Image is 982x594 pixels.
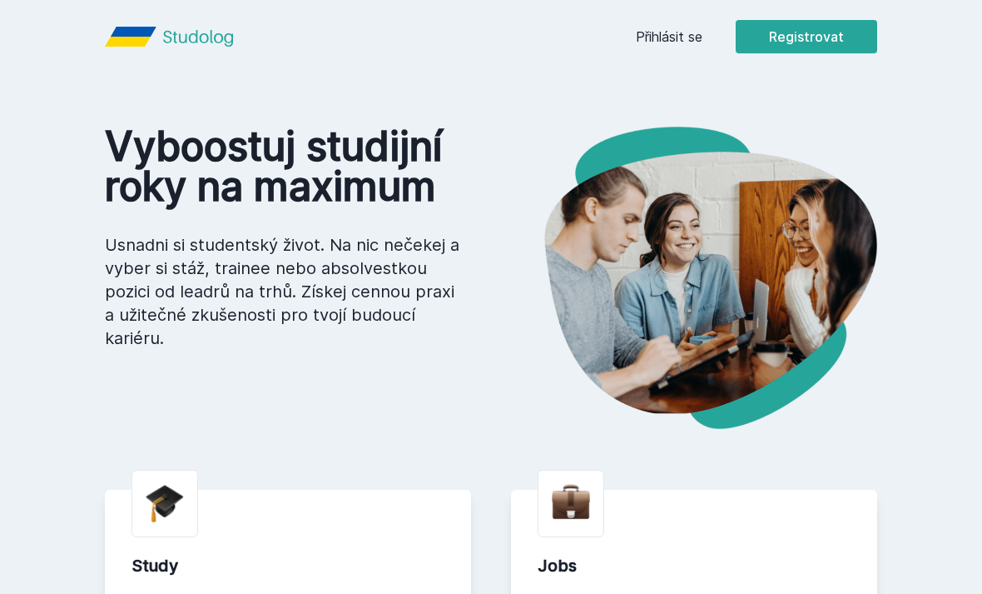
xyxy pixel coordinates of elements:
[105,127,464,207] h1: Vyboostuj studijní roky na maximum
[552,481,590,523] img: briefcase.png
[491,127,877,429] img: hero.png
[131,554,444,577] div: Study
[636,27,702,47] a: Přihlásit se
[736,20,877,53] button: Registrovat
[146,484,184,523] img: graduation-cap.png
[105,233,464,350] p: Usnadni si studentský život. Na nic nečekej a vyber si stáž, trainee nebo absolvestkou pozici od ...
[538,554,851,577] div: Jobs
